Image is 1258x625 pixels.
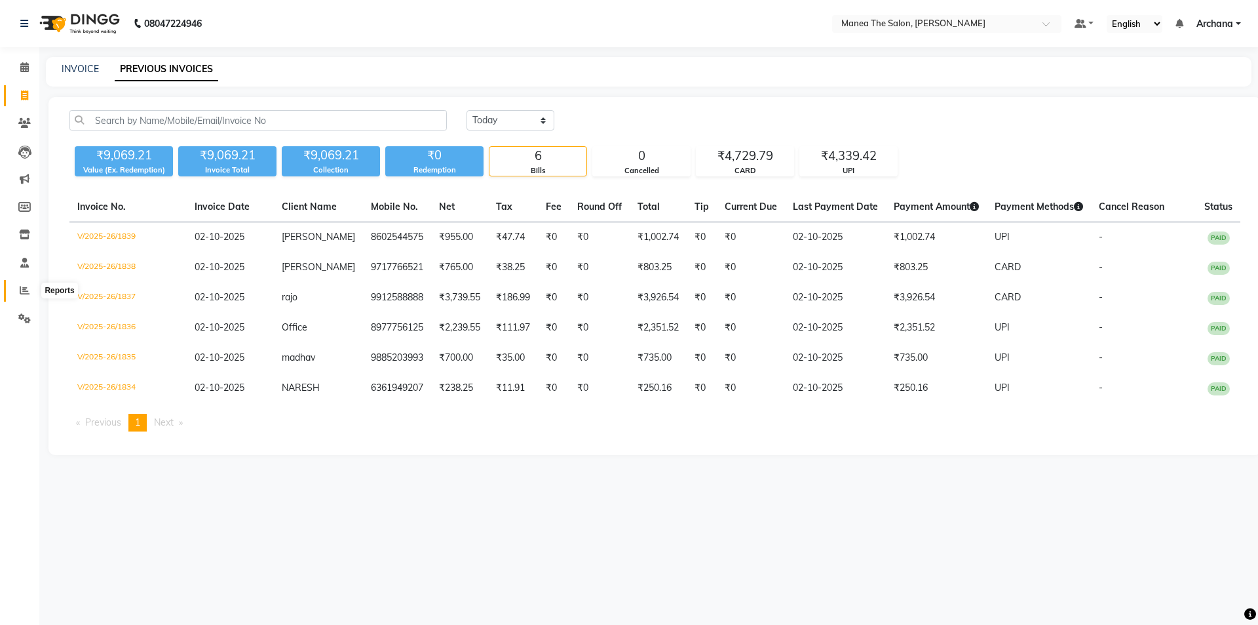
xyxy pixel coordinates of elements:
[282,352,315,363] span: madhav
[1099,231,1103,243] span: -
[282,291,297,303] span: rajo
[569,343,630,373] td: ₹0
[696,165,793,176] div: CARD
[1208,292,1230,305] span: PAID
[717,313,785,343] td: ₹0
[785,222,886,253] td: 02-10-2025
[785,252,886,283] td: 02-10-2025
[195,352,244,363] span: 02-10-2025
[717,252,785,283] td: ₹0
[488,373,538,403] td: ₹11.91
[282,146,380,165] div: ₹9,069.21
[363,222,431,253] td: 8602544575
[488,283,538,313] td: ₹186.99
[488,343,538,373] td: ₹35.00
[488,222,538,253] td: ₹47.74
[363,313,431,343] td: 8977756125
[717,373,785,403] td: ₹0
[538,373,569,403] td: ₹0
[135,416,140,428] span: 1
[717,222,785,253] td: ₹0
[630,283,687,313] td: ₹3,926.54
[144,5,202,42] b: 08047224946
[1208,262,1230,275] span: PAID
[638,201,660,212] span: Total
[538,252,569,283] td: ₹0
[115,58,218,81] a: PREVIOUS INVOICES
[995,321,1010,333] span: UPI
[695,201,709,212] span: Tip
[800,147,897,165] div: ₹4,339.42
[1099,352,1103,363] span: -
[630,313,687,343] td: ₹2,351.52
[195,321,244,333] span: 02-10-2025
[195,231,244,243] span: 02-10-2025
[282,201,337,212] span: Client Name
[195,261,244,273] span: 02-10-2025
[154,416,174,428] span: Next
[488,313,538,343] td: ₹111.97
[630,222,687,253] td: ₹1,002.74
[195,382,244,393] span: 02-10-2025
[385,165,484,176] div: Redemption
[1208,322,1230,335] span: PAID
[886,313,987,343] td: ₹2,351.52
[496,201,512,212] span: Tax
[538,222,569,253] td: ₹0
[69,343,187,373] td: V/2025-26/1835
[569,283,630,313] td: ₹0
[282,231,355,243] span: [PERSON_NAME]
[77,201,126,212] span: Invoice No.
[687,373,717,403] td: ₹0
[793,201,878,212] span: Last Payment Date
[725,201,777,212] span: Current Due
[1208,352,1230,365] span: PAID
[69,373,187,403] td: V/2025-26/1834
[363,373,431,403] td: 6361949207
[995,291,1021,303] span: CARD
[1196,17,1233,31] span: Archana
[75,165,173,176] div: Value (Ex. Redemption)
[1099,261,1103,273] span: -
[1204,201,1232,212] span: Status
[696,147,793,165] div: ₹4,729.79
[33,5,123,42] img: logo
[282,382,320,393] span: NARESH
[886,252,987,283] td: ₹803.25
[717,343,785,373] td: ₹0
[538,283,569,313] td: ₹0
[41,283,77,298] div: Reports
[630,373,687,403] td: ₹250.16
[195,201,250,212] span: Invoice Date
[995,261,1021,273] span: CARD
[1099,321,1103,333] span: -
[282,261,355,273] span: [PERSON_NAME]
[195,291,244,303] span: 02-10-2025
[69,222,187,253] td: V/2025-26/1839
[371,201,418,212] span: Mobile No.
[282,165,380,176] div: Collection
[538,313,569,343] td: ₹0
[1208,382,1230,395] span: PAID
[489,147,586,165] div: 6
[431,283,488,313] td: ₹3,739.55
[687,283,717,313] td: ₹0
[431,343,488,373] td: ₹700.00
[1099,201,1164,212] span: Cancel Reason
[488,252,538,283] td: ₹38.25
[569,373,630,403] td: ₹0
[69,313,187,343] td: V/2025-26/1836
[593,147,690,165] div: 0
[886,343,987,373] td: ₹735.00
[1099,382,1103,393] span: -
[1099,291,1103,303] span: -
[593,165,690,176] div: Cancelled
[431,373,488,403] td: ₹238.25
[717,283,785,313] td: ₹0
[785,343,886,373] td: 02-10-2025
[894,201,979,212] span: Payment Amount
[995,201,1083,212] span: Payment Methods
[439,201,455,212] span: Net
[630,343,687,373] td: ₹735.00
[687,343,717,373] td: ₹0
